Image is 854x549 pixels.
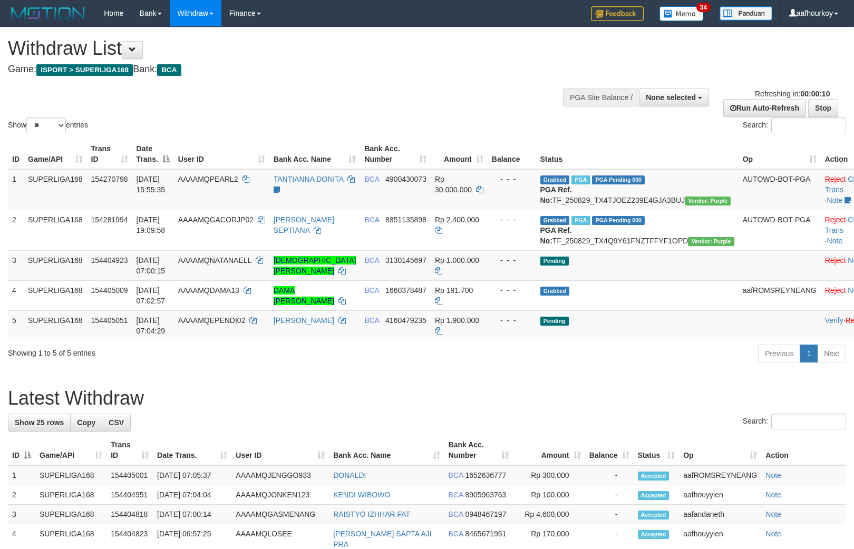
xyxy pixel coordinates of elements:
a: Reject [825,175,846,183]
span: Marked by aafmaleo [571,175,590,184]
span: 154405051 [91,316,128,325]
span: Grabbed [540,287,570,296]
div: Showing 1 to 5 of 5 entries [8,344,348,358]
td: 3 [8,505,35,524]
h1: Withdraw List [8,38,559,59]
th: Bank Acc. Name: activate to sort column ascending [329,435,444,465]
strong: 00:00:10 [800,90,830,98]
a: Reject [825,256,846,264]
span: BCA [449,530,463,538]
td: SUPERLIGA168 [24,210,87,250]
a: Note [827,237,843,245]
td: 2 [8,485,35,505]
th: Bank Acc. Number: activate to sort column ascending [360,139,431,169]
a: Run Auto-Refresh [723,99,806,117]
span: Copy [77,418,95,427]
td: [DATE] 07:00:14 [153,505,231,524]
th: Bank Acc. Name: activate to sort column ascending [269,139,361,169]
span: 34 [696,3,711,12]
td: 154405001 [106,465,153,485]
a: RAISTYO IZHHAR FAT [333,510,410,518]
td: SUPERLIGA168 [24,169,87,210]
td: 5 [8,310,24,340]
span: BCA [157,64,181,76]
span: [DATE] 07:00:15 [137,256,166,275]
a: TANTIANNA DONITA [274,175,344,183]
span: PGA Pending [592,216,645,225]
span: BCA [449,491,463,499]
td: SUPERLIGA168 [35,505,106,524]
td: AAAAMQJENGGO933 [231,465,329,485]
div: - - - [492,174,532,184]
span: CSV [109,418,124,427]
a: Previous [758,345,800,362]
b: PGA Ref. No: [540,226,572,245]
img: Button%20Memo.svg [659,6,704,21]
input: Search: [771,117,846,133]
label: Search: [743,117,846,133]
td: 154404951 [106,485,153,505]
td: 1 [8,169,24,210]
td: 3 [8,250,24,280]
div: - - - [492,214,532,225]
span: [DATE] 19:09:58 [137,215,166,234]
a: Next [817,345,846,362]
td: [DATE] 07:04:04 [153,485,231,505]
a: Note [827,196,843,204]
span: 154281994 [91,215,128,224]
a: [PERSON_NAME] [274,316,334,325]
th: Game/API: activate to sort column ascending [24,139,87,169]
th: Amount: activate to sort column ascending [513,435,585,465]
td: aafandaneth [679,505,761,524]
td: 4 [8,280,24,310]
img: MOTION_logo.png [8,5,88,21]
a: CSV [102,414,131,432]
span: [DATE] 07:04:29 [137,316,166,335]
td: aafROMSREYNEANG [679,465,761,485]
td: SUPERLIGA168 [35,485,106,505]
span: AAAAMQNATANAELL [178,256,251,264]
span: Accepted [638,472,669,481]
td: SUPERLIGA168 [24,310,87,340]
span: Copy 1660378487 to clipboard [385,286,426,295]
td: [DATE] 07:05:37 [153,465,231,485]
a: Copy [70,414,102,432]
span: 154405009 [91,286,128,295]
th: Date Trans.: activate to sort column descending [132,139,174,169]
span: Rp 191.700 [435,286,473,295]
th: Trans ID: activate to sort column ascending [106,435,153,465]
span: Rp 30.000.000 [435,175,472,194]
span: ISPORT > SUPERLIGA168 [36,64,133,76]
span: Rp 1.900.000 [435,316,479,325]
span: Copy 4160479235 to clipboard [385,316,426,325]
span: Marked by aafnonsreyleab [571,216,590,225]
td: Rp 300,000 [513,465,585,485]
th: Game/API: activate to sort column ascending [35,435,106,465]
td: SUPERLIGA168 [24,250,87,280]
td: SUPERLIGA168 [24,280,87,310]
th: Status: activate to sort column ascending [634,435,680,465]
span: Vendor URL: https://trx4.1velocity.biz [685,197,731,205]
a: [DEMOGRAPHIC_DATA][PERSON_NAME] [274,256,356,275]
th: Bank Acc. Number: activate to sort column ascending [444,435,513,465]
div: - - - [492,285,532,296]
span: BCA [364,215,379,224]
td: 2 [8,210,24,250]
th: Status [536,139,739,169]
a: KENDI WIBOWO [333,491,390,499]
h1: Latest Withdraw [8,388,846,409]
td: AAAAMQGASMENANG [231,505,329,524]
span: Accepted [638,511,669,519]
a: Stop [808,99,838,117]
th: User ID: activate to sort column ascending [174,139,269,169]
span: Copy 4900430073 to clipboard [385,175,426,183]
td: SUPERLIGA168 [35,465,106,485]
span: BCA [364,256,379,264]
td: AUTOWD-BOT-PGA [739,169,821,210]
span: Pending [540,257,569,266]
a: Note [765,471,781,479]
span: Rp 1.000.000 [435,256,479,264]
span: Show 25 rows [15,418,64,427]
a: Show 25 rows [8,414,71,432]
a: DAMA [PERSON_NAME] [274,286,334,305]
